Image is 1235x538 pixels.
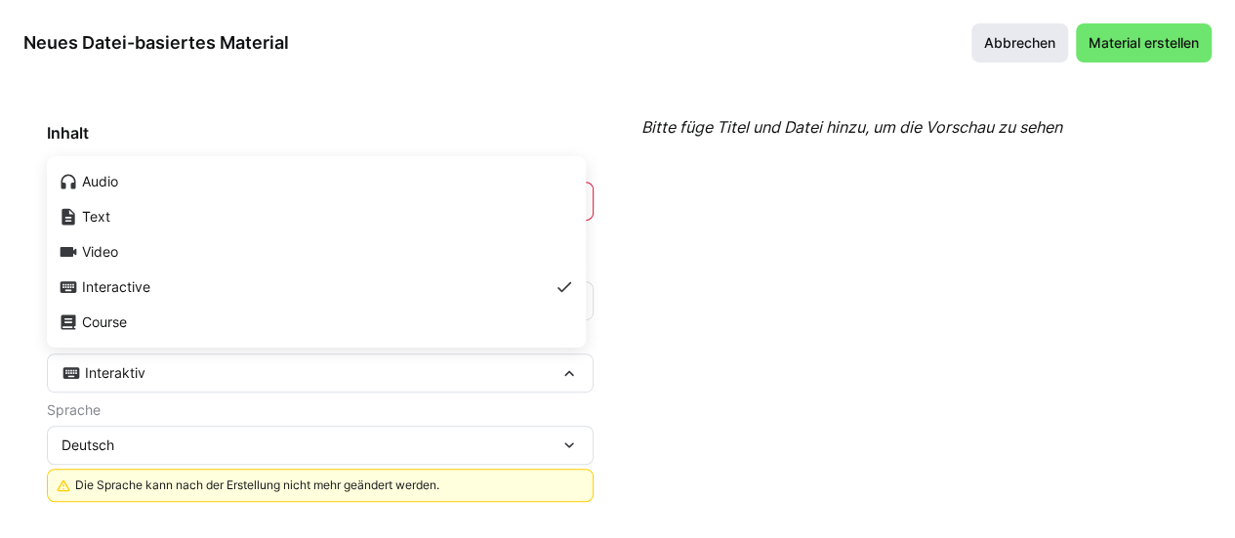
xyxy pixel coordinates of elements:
h3: Neues Datei-basiertes Material [23,31,289,54]
span: Deutsch [62,435,114,455]
span: Course [82,314,127,330]
span: Abbrechen [981,33,1058,53]
span: Video [82,244,118,260]
span: Sprache [47,402,101,418]
span: Material erstellen [1086,33,1202,53]
button: Abbrechen [971,23,1068,62]
span: Interactive [82,279,150,295]
div: Die Sprache kann nach der Erstellung nicht mehr geändert werden. [75,477,581,493]
span: Interaktiv [85,363,145,383]
button: Material erstellen [1076,23,1212,62]
span: Audio [82,174,118,189]
span: Text [82,209,110,225]
h4: Inhalt [47,123,594,143]
span: Bitte füge Titel und Datei hinzu, um die Vorschau zu sehen [641,117,1062,137]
